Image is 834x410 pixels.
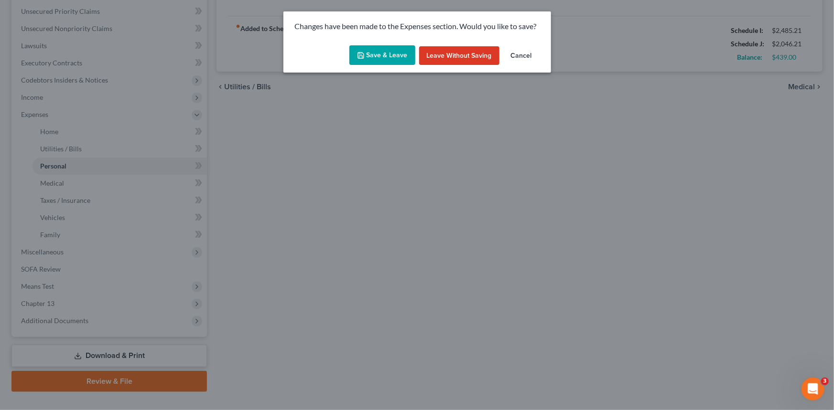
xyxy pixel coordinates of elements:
[503,46,540,65] button: Cancel
[349,45,415,65] button: Save & Leave
[802,378,824,400] iframe: Intercom live chat
[419,46,499,65] button: Leave without Saving
[821,378,829,385] span: 3
[295,21,540,32] p: Changes have been made to the Expenses section. Would you like to save?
